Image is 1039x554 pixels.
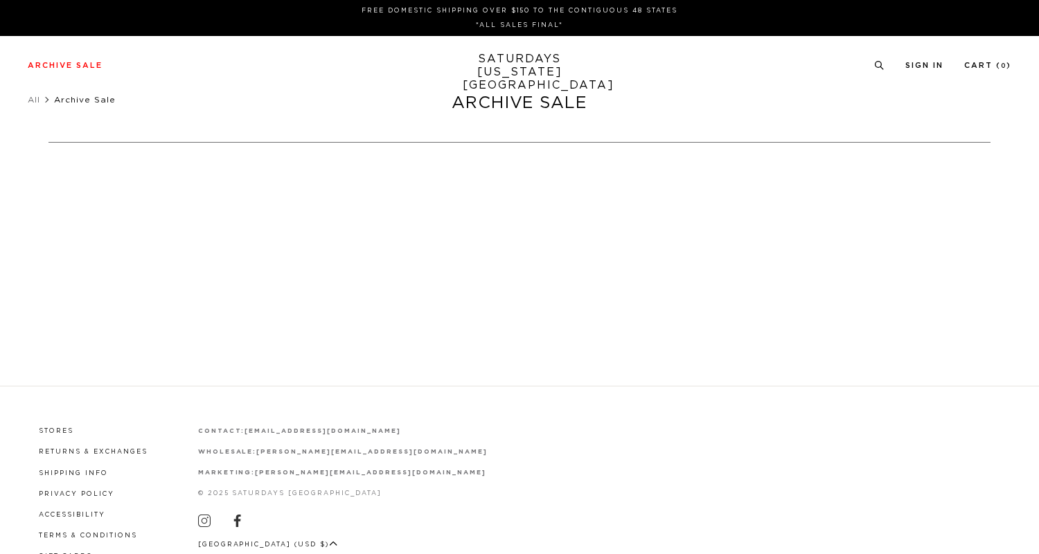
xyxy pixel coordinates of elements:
strong: marketing: [198,470,256,476]
a: [PERSON_NAME][EMAIL_ADDRESS][DOMAIN_NAME] [256,449,487,455]
a: Cart (0) [964,62,1011,69]
span: Archive Sale [54,96,116,104]
a: Accessibility [39,512,105,518]
a: [EMAIL_ADDRESS][DOMAIN_NAME] [245,428,400,434]
a: Archive Sale [28,62,103,69]
a: Privacy Policy [39,491,114,497]
a: Sign In [905,62,943,69]
p: *ALL SALES FINAL* [33,20,1006,30]
a: Terms & Conditions [39,533,137,539]
a: [PERSON_NAME][EMAIL_ADDRESS][DOMAIN_NAME] [255,470,486,476]
a: All [28,96,40,104]
button: [GEOGRAPHIC_DATA] (USD $) [198,539,338,550]
a: Returns & Exchanges [39,449,148,455]
a: Stores [39,428,73,434]
small: 0 [1001,63,1006,69]
a: Shipping Info [39,470,108,476]
strong: wholesale: [198,449,257,455]
a: SATURDAYS[US_STATE][GEOGRAPHIC_DATA] [463,53,577,92]
p: © 2025 Saturdays [GEOGRAPHIC_DATA] [198,488,488,499]
strong: contact: [198,428,245,434]
p: FREE DOMESTIC SHIPPING OVER $150 TO THE CONTIGUOUS 48 STATES [33,6,1006,16]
